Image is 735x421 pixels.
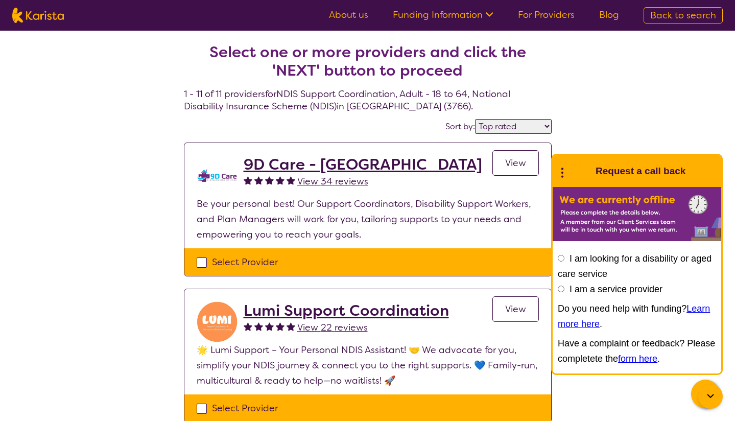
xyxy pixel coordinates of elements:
[197,342,539,388] p: 🌟 Lumi Support – Your Personal NDIS Assistant! 🤝 We advocate for you, simplify your NDIS journey ...
[297,175,368,188] span: View 34 reviews
[297,321,368,334] span: View 22 reviews
[184,18,552,112] h4: 1 - 11 of 11 providers for NDIS Support Coordination , Adult - 18 to 64 , National Disability Ins...
[505,303,526,315] span: View
[518,9,575,21] a: For Providers
[265,176,274,184] img: fullstar
[650,9,716,21] span: Back to search
[197,155,238,196] img: zklkmrpc7cqrnhnbeqm0.png
[618,354,657,364] a: form here
[244,322,252,331] img: fullstar
[569,161,589,181] img: Karista
[492,296,539,322] a: View
[297,174,368,189] a: View 34 reviews
[445,121,475,132] label: Sort by:
[492,150,539,176] a: View
[599,9,619,21] a: Blog
[276,176,284,184] img: fullstar
[570,284,662,294] label: I am a service provider
[12,8,64,23] img: Karista logo
[558,336,716,366] p: Have a complaint or feedback? Please completete the .
[393,9,493,21] a: Funding Information
[505,157,526,169] span: View
[596,163,685,179] h1: Request a call back
[197,301,238,342] img: rybwu2dtdo40a3tyd2no.jpg
[691,380,720,408] button: Channel Menu
[276,322,284,331] img: fullstar
[244,155,482,174] a: 9D Care - [GEOGRAPHIC_DATA]
[244,301,449,320] a: Lumi Support Coordination
[244,176,252,184] img: fullstar
[265,322,274,331] img: fullstar
[553,187,721,241] img: Karista offline chat form to request call back
[329,9,368,21] a: About us
[297,320,368,335] a: View 22 reviews
[254,322,263,331] img: fullstar
[558,253,712,279] label: I am looking for a disability or aged care service
[287,176,295,184] img: fullstar
[644,7,723,24] a: Back to search
[196,43,539,80] h2: Select one or more providers and click the 'NEXT' button to proceed
[287,322,295,331] img: fullstar
[558,301,716,332] p: Do you need help with funding? .
[197,196,539,242] p: Be your personal best! Our Support Coordinators, Disability Support Workers, and Plan Managers wi...
[254,176,263,184] img: fullstar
